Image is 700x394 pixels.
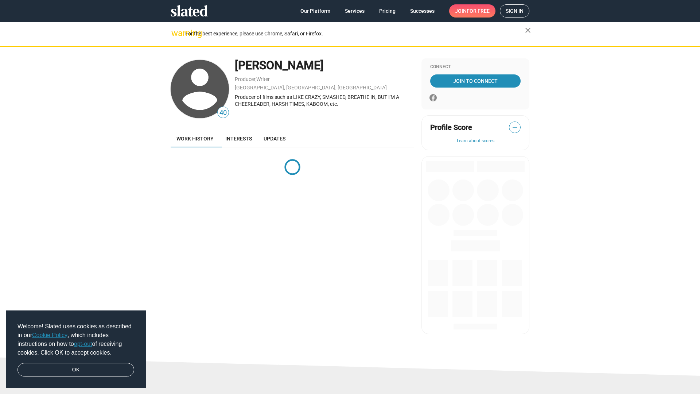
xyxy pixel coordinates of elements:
mat-icon: close [524,26,532,35]
a: Joinfor free [449,4,495,18]
a: opt-out [74,341,92,347]
span: Welcome! Slated uses cookies as described in our , which includes instructions on how to of recei... [17,322,134,357]
a: Updates [258,130,291,147]
a: Sign in [500,4,529,18]
span: Sign in [506,5,524,17]
a: Writer [256,76,270,82]
span: Our Platform [300,4,330,18]
a: Work history [171,130,219,147]
span: Join [455,4,490,18]
span: for free [467,4,490,18]
div: For the best experience, please use Chrome, Safari, or Firefox. [185,29,525,39]
mat-icon: warning [171,29,180,38]
span: Join To Connect [432,74,519,88]
span: Updates [264,136,285,142]
a: dismiss cookie message [17,363,134,377]
a: Our Platform [295,4,336,18]
span: Successes [410,4,435,18]
span: 40 [218,108,229,118]
div: [PERSON_NAME] [235,58,414,73]
span: Profile Score [430,123,472,132]
a: [GEOGRAPHIC_DATA], [GEOGRAPHIC_DATA], [GEOGRAPHIC_DATA] [235,85,387,90]
span: Services [345,4,365,18]
span: — [509,123,520,132]
a: Interests [219,130,258,147]
div: Connect [430,64,521,70]
span: Work history [176,136,214,142]
span: Pricing [379,4,396,18]
span: Interests [225,136,252,142]
a: Join To Connect [430,74,521,88]
button: Learn about scores [430,138,521,144]
a: Producer [235,76,256,82]
div: cookieconsent [6,310,146,389]
a: Successes [404,4,440,18]
a: Pricing [373,4,401,18]
a: Services [339,4,370,18]
div: Producer of films such as LIKE CRAZY, SMASHED, BREATHE IN, BUT I'M A CHEERLEADER, HARSH TIMES, KA... [235,94,414,107]
a: Cookie Policy [32,332,67,338]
